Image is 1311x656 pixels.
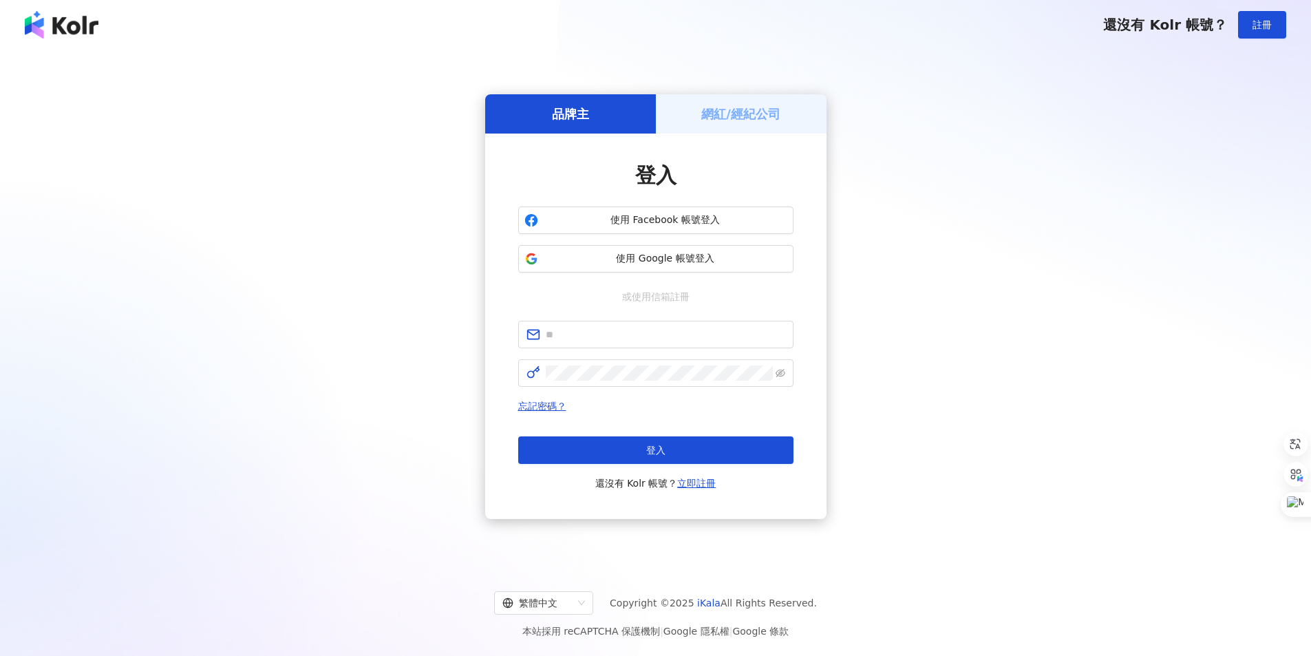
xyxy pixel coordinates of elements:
[677,478,716,489] a: 立即註冊
[635,163,676,187] span: 登入
[502,592,573,614] div: 繁體中文
[610,595,817,611] span: Copyright © 2025 All Rights Reserved.
[552,105,589,123] h5: 品牌主
[518,207,793,234] button: 使用 Facebook 帳號登入
[1253,19,1272,30] span: 註冊
[663,626,729,637] a: Google 隱私權
[518,245,793,273] button: 使用 Google 帳號登入
[660,626,663,637] span: |
[646,445,665,456] span: 登入
[595,475,716,491] span: 還沒有 Kolr 帳號？
[1103,17,1227,33] span: 還沒有 Kolr 帳號？
[729,626,733,637] span: |
[25,11,98,39] img: logo
[518,436,793,464] button: 登入
[518,401,566,412] a: 忘記密碼？
[522,623,789,639] span: 本站採用 reCAPTCHA 保護機制
[776,368,785,378] span: eye-invisible
[732,626,789,637] a: Google 條款
[612,289,699,304] span: 或使用信箱註冊
[544,252,787,266] span: 使用 Google 帳號登入
[544,213,787,227] span: 使用 Facebook 帳號登入
[697,597,721,609] a: iKala
[1238,11,1286,39] button: 註冊
[701,105,780,123] h5: 網紅/經紀公司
